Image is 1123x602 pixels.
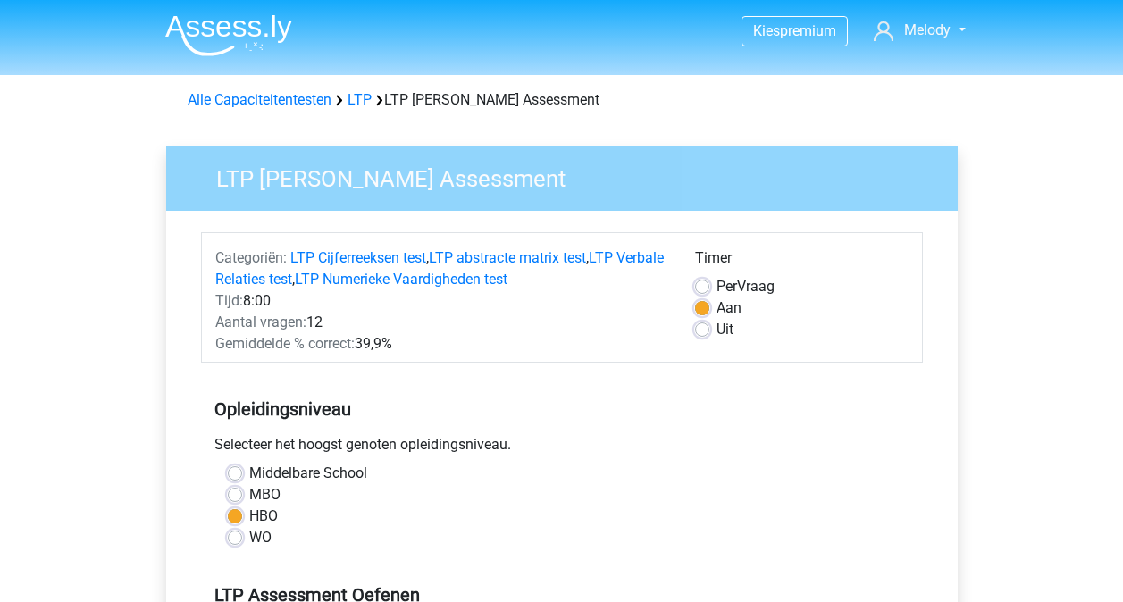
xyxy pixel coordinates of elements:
h3: LTP [PERSON_NAME] Assessment [195,158,944,193]
div: LTP [PERSON_NAME] Assessment [180,89,943,111]
span: Gemiddelde % correct: [215,335,355,352]
a: LTP abstracte matrix test [429,249,586,266]
span: Melody [904,21,951,38]
a: Melody [867,20,972,41]
span: Kies [753,22,780,39]
span: Per [717,278,737,295]
div: 12 [202,312,682,333]
label: WO [249,527,272,548]
span: premium [780,22,836,39]
label: MBO [249,484,281,506]
label: Aan [717,297,742,319]
div: Selecteer het hoogst genoten opleidingsniveau. [201,434,923,463]
a: LTP Cijferreeksen test [290,249,426,266]
a: Alle Capaciteitentesten [188,91,331,108]
span: Tijd: [215,292,243,309]
img: Assessly [165,14,292,56]
div: 8:00 [202,290,682,312]
span: Categoriën: [215,249,287,266]
a: LTP [348,91,372,108]
label: HBO [249,506,278,527]
div: , , , [202,247,682,290]
div: Timer [695,247,909,276]
span: Aantal vragen: [215,314,306,330]
a: Kiespremium [742,19,847,43]
a: LTP Numerieke Vaardigheden test [295,271,507,288]
label: Vraag [717,276,775,297]
h5: Opleidingsniveau [214,391,909,427]
div: 39,9% [202,333,682,355]
label: Uit [717,319,733,340]
label: Middelbare School [249,463,367,484]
